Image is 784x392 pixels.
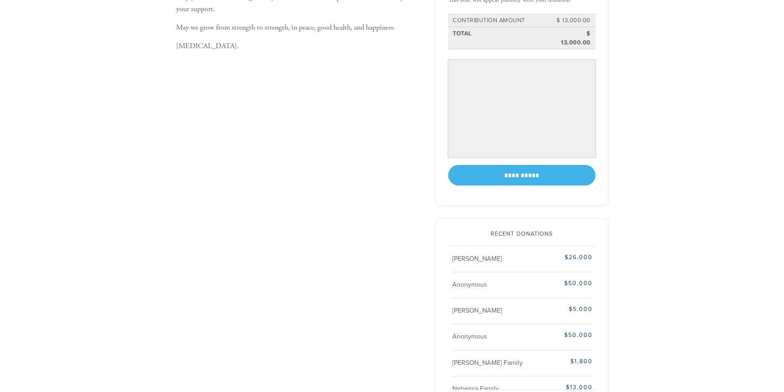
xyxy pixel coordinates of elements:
span: Anonymous [452,281,487,289]
h2: Recent Donations [448,231,596,238]
div: $1,800 [544,357,592,366]
td: $ 13,000.00 [555,28,592,48]
div: $26,000 [544,253,592,262]
iframe: Secure payment input frame [450,61,594,156]
p: [MEDICAL_DATA]. [176,40,423,52]
span: [PERSON_NAME] Family [452,359,523,367]
div: $5,000 [544,305,592,313]
div: $13,000 [544,383,592,392]
td: $ 13,000.00 [555,15,592,26]
td: Total [451,28,555,48]
span: [PERSON_NAME] [452,255,502,263]
td: Contribution Amount [451,15,555,26]
span: [PERSON_NAME] [452,306,502,315]
div: $50,000 [544,279,592,288]
span: Anonymous [452,332,487,341]
p: May we grow from strength to strength, in peace, good health, and happiness. [176,22,423,34]
div: $50,000 [544,331,592,339]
